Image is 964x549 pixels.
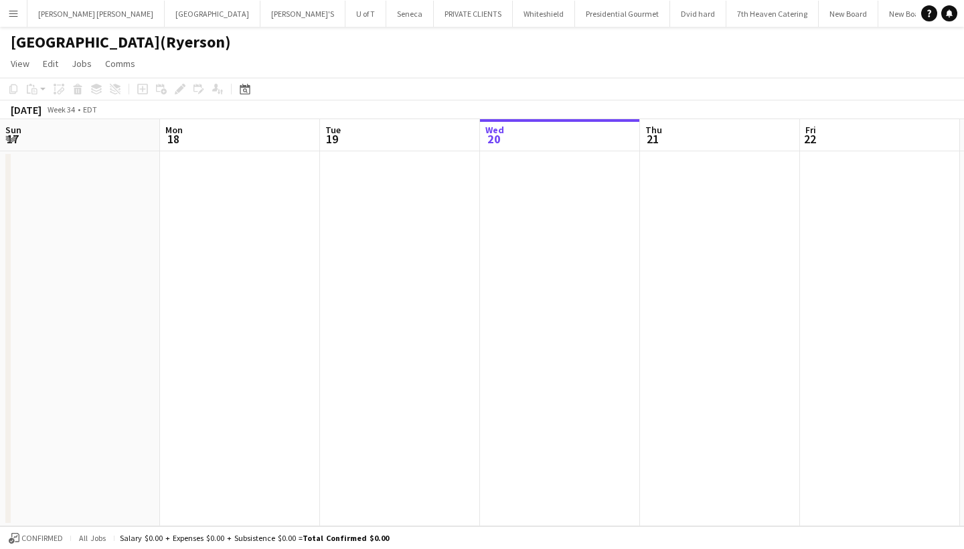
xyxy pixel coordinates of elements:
[11,103,42,116] div: [DATE]
[645,124,662,136] span: Thu
[27,1,165,27] button: [PERSON_NAME] [PERSON_NAME]
[575,1,670,27] button: Presidential Gourmet
[11,32,231,52] h1: [GEOGRAPHIC_DATA](Ryerson)
[66,55,97,72] a: Jobs
[3,131,21,147] span: 17
[44,104,78,114] span: Week 34
[120,533,389,543] div: Salary $0.00 + Expenses $0.00 + Subsistence $0.00 =
[670,1,726,27] button: Dvid hard
[163,131,183,147] span: 18
[803,131,816,147] span: 22
[513,1,575,27] button: Whiteshield
[260,1,345,27] button: [PERSON_NAME]'S
[434,1,513,27] button: PRIVATE CLIENTS
[878,1,938,27] button: New Board
[643,131,662,147] span: 21
[165,1,260,27] button: [GEOGRAPHIC_DATA]
[72,58,92,70] span: Jobs
[37,55,64,72] a: Edit
[76,533,108,543] span: All jobs
[819,1,878,27] button: New Board
[21,534,63,543] span: Confirmed
[483,131,504,147] span: 20
[323,131,341,147] span: 19
[83,104,97,114] div: EDT
[805,124,816,136] span: Fri
[11,58,29,70] span: View
[325,124,341,136] span: Tue
[165,124,183,136] span: Mon
[303,533,389,543] span: Total Confirmed $0.00
[100,55,141,72] a: Comms
[386,1,434,27] button: Seneca
[5,55,35,72] a: View
[726,1,819,27] button: 7th Heaven Catering
[345,1,386,27] button: U of T
[43,58,58,70] span: Edit
[105,58,135,70] span: Comms
[7,531,65,546] button: Confirmed
[5,124,21,136] span: Sun
[485,124,504,136] span: Wed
